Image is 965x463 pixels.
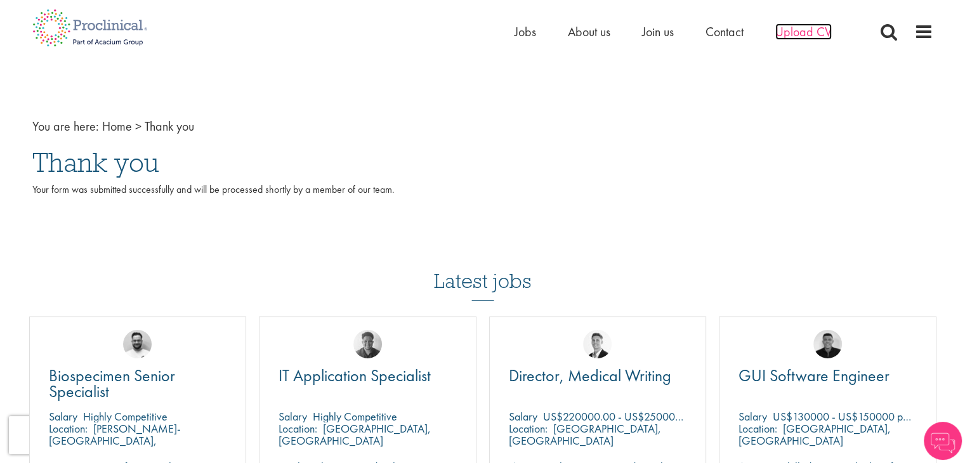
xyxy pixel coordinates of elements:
[32,118,99,134] span: You are here:
[102,118,132,134] a: breadcrumb link
[583,330,612,358] img: George Watson
[32,183,933,212] p: Your form was submitted successfully and will be processed shortly by a member of our team.
[313,409,397,424] p: Highly Competitive
[739,421,777,436] span: Location:
[49,409,77,424] span: Salary
[353,330,382,358] img: Sheridon Lloyd
[775,23,832,40] a: Upload CV
[135,118,141,134] span: >
[49,421,181,460] p: [PERSON_NAME]-[GEOGRAPHIC_DATA], [GEOGRAPHIC_DATA]
[509,368,687,384] a: Director, Medical Writing
[145,118,194,134] span: Thank you
[568,23,610,40] a: About us
[813,330,842,358] img: Christian Andersen
[279,421,431,448] p: [GEOGRAPHIC_DATA], [GEOGRAPHIC_DATA]
[739,421,891,448] p: [GEOGRAPHIC_DATA], [GEOGRAPHIC_DATA]
[9,416,171,454] iframe: reCAPTCHA
[642,23,674,40] a: Join us
[279,365,431,386] span: IT Application Specialist
[434,238,532,301] h3: Latest jobs
[279,409,307,424] span: Salary
[773,409,943,424] p: US$130000 - US$150000 per annum
[924,422,962,460] img: Chatbot
[509,409,537,424] span: Salary
[279,421,317,436] span: Location:
[509,421,548,436] span: Location:
[739,365,890,386] span: GUI Software Engineer
[509,365,671,386] span: Director, Medical Writing
[739,368,917,384] a: GUI Software Engineer
[515,23,536,40] a: Jobs
[279,368,457,384] a: IT Application Specialist
[706,23,744,40] a: Contact
[543,409,871,424] p: US$220000.00 - US$250000.00 per annum + Highly Competitive Salary
[739,409,767,424] span: Salary
[49,421,88,436] span: Location:
[49,368,227,400] a: Biospecimen Senior Specialist
[32,145,159,179] span: Thank you
[49,365,175,402] span: Biospecimen Senior Specialist
[509,421,661,448] p: [GEOGRAPHIC_DATA], [GEOGRAPHIC_DATA]
[83,409,167,424] p: Highly Competitive
[123,330,152,358] img: Emile De Beer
